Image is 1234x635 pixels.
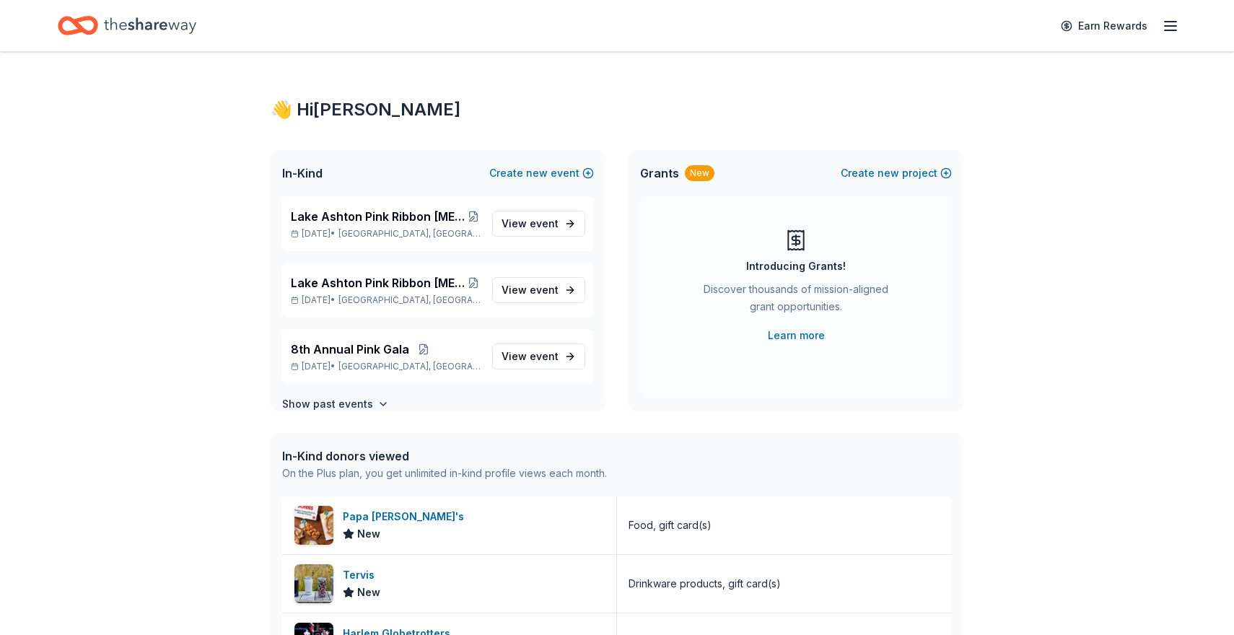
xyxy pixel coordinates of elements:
[282,465,607,482] div: On the Plus plan, you get unlimited in-kind profile views each month.
[291,294,481,306] p: [DATE] •
[492,277,585,303] a: View event
[746,258,846,275] div: Introducing Grants!
[502,281,559,299] span: View
[492,343,585,369] a: View event
[841,165,952,182] button: Createnewproject
[282,395,373,413] h4: Show past events
[629,575,781,592] div: Drinkware products, gift card(s)
[58,9,196,43] a: Home
[878,165,899,182] span: new
[338,361,481,372] span: [GEOGRAPHIC_DATA], [GEOGRAPHIC_DATA]
[294,564,333,603] img: Image for Tervis
[282,165,323,182] span: In-Kind
[502,348,559,365] span: View
[282,447,607,465] div: In-Kind donors viewed
[271,98,963,121] div: 👋 Hi [PERSON_NAME]
[338,228,481,240] span: [GEOGRAPHIC_DATA], [GEOGRAPHIC_DATA]
[492,211,585,237] a: View event
[357,525,380,543] span: New
[502,215,559,232] span: View
[530,217,559,229] span: event
[291,228,481,240] p: [DATE] •
[629,517,712,534] div: Food, gift card(s)
[640,165,679,182] span: Grants
[1052,13,1156,39] a: Earn Rewards
[294,506,333,545] img: Image for Papa John's
[282,395,389,413] button: Show past events
[489,165,594,182] button: Createnewevent
[526,165,548,182] span: new
[530,284,559,296] span: event
[291,208,466,225] span: Lake Ashton Pink Ribbon [MEDICAL_DATA] Golf Tournament
[685,165,714,181] div: New
[343,566,380,584] div: Tervis
[768,327,825,344] a: Learn more
[291,341,409,358] span: 8th Annual Pink Gala
[530,350,559,362] span: event
[357,584,380,601] span: New
[338,294,481,306] span: [GEOGRAPHIC_DATA], [GEOGRAPHIC_DATA]
[698,281,894,321] div: Discover thousands of mission-aligned grant opportunities.
[343,508,470,525] div: Papa [PERSON_NAME]'s
[291,361,481,372] p: [DATE] •
[291,274,466,292] span: Lake Ashton Pink Ribbon [MEDICAL_DATA] Golf Tournament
